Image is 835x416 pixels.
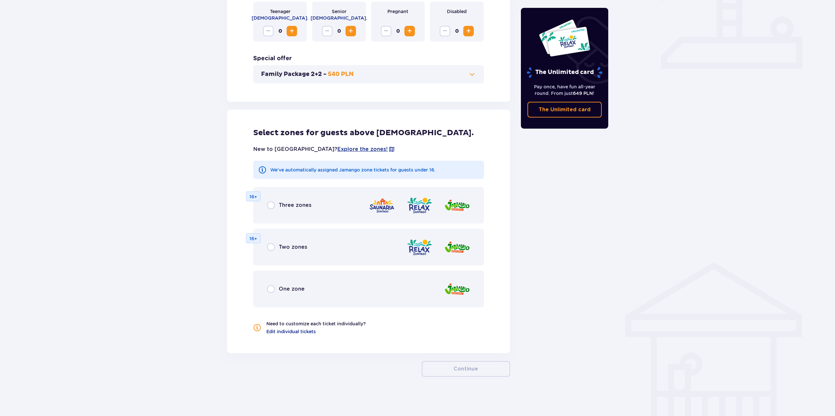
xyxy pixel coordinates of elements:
[328,70,354,78] p: 540 PLN
[279,202,311,209] p: Three zones
[453,365,478,372] p: Continue
[263,26,274,36] button: Decrease
[393,26,403,36] span: 0
[526,67,603,78] p: The Unlimited card
[539,106,591,113] p: The Unlimited card
[444,196,470,215] img: zone logo
[527,102,602,118] a: The Unlimited card
[287,26,297,36] button: Increase
[346,26,356,36] button: Increase
[249,193,257,200] p: 16+
[527,83,602,97] p: Pay once, have fun all-year round. From just !
[253,128,484,138] p: Select zones for guests above [DEMOGRAPHIC_DATA].
[311,15,367,21] p: [DEMOGRAPHIC_DATA].
[387,8,408,15] p: Pregnant
[275,26,285,36] span: 0
[261,70,327,78] p: Family Package 2+2 -
[444,238,470,257] img: zone logo
[266,328,316,335] a: Edit individual tickets
[261,70,476,78] button: Family Package 2+2 -540 PLN
[249,235,257,242] p: 16+
[253,55,292,63] p: Special offer
[573,91,593,96] span: 649 PLN
[422,361,510,377] button: Continue
[440,26,450,36] button: Decrease
[322,26,332,36] button: Decrease
[270,167,435,173] p: We've automatically assigned Jamango zone tickets for guests under 16.
[334,26,344,36] span: 0
[253,146,395,153] p: New to [GEOGRAPHIC_DATA]?
[369,196,395,215] img: zone logo
[332,8,346,15] p: Senior
[463,26,474,36] button: Increase
[447,8,467,15] p: Disabled
[404,26,415,36] button: Increase
[279,285,305,293] p: One zone
[444,280,470,298] img: zone logo
[452,26,462,36] span: 0
[279,244,307,251] p: Two zones
[337,146,388,153] a: Explore the zones!
[266,320,366,327] p: Need to customize each ticket individually?
[252,15,309,21] p: [DEMOGRAPHIC_DATA].
[381,26,391,36] button: Decrease
[406,238,433,257] img: zone logo
[406,196,433,215] img: zone logo
[270,8,291,15] p: Teenager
